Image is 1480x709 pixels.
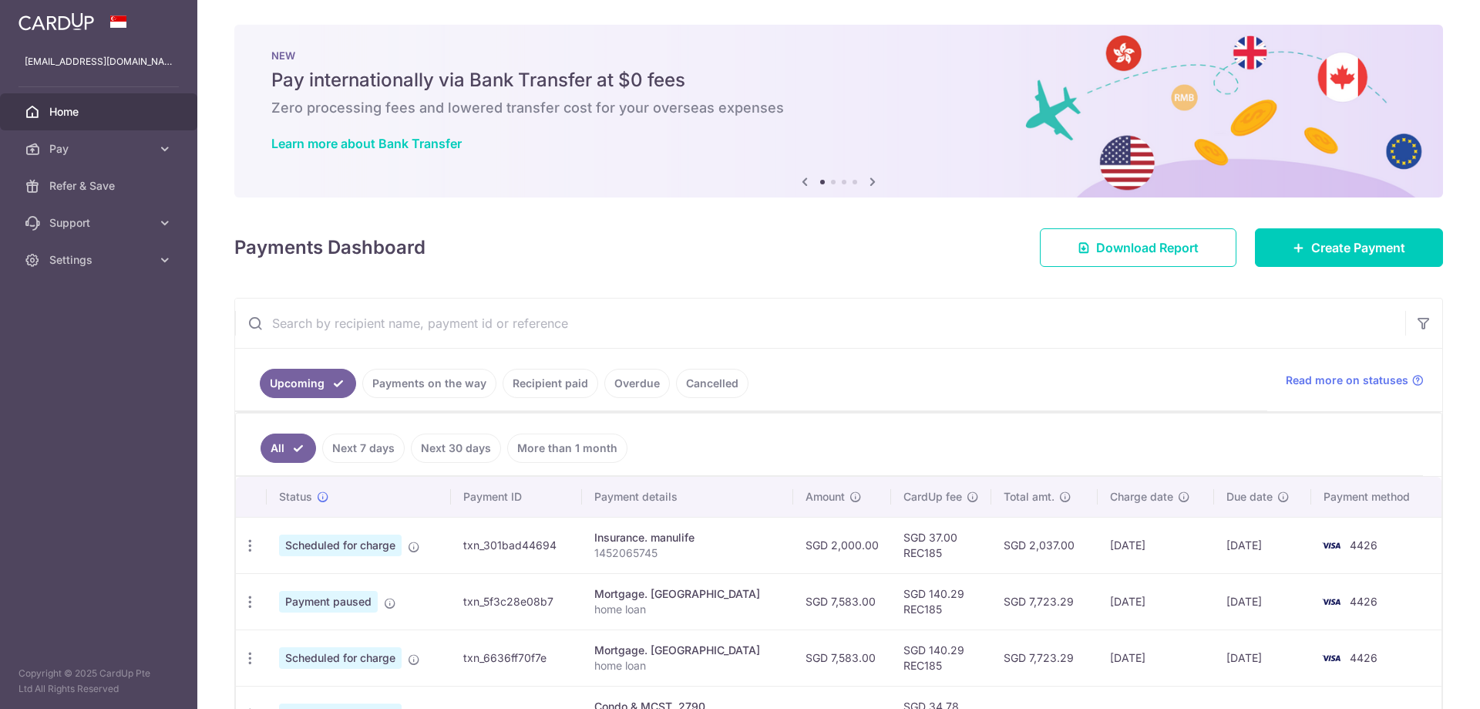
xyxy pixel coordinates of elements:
[594,602,781,617] p: home loan
[1226,489,1273,505] span: Due date
[451,517,582,573] td: txn_301bad44694
[411,434,501,463] a: Next 30 days
[1098,630,1214,686] td: [DATE]
[260,369,356,398] a: Upcoming
[1098,517,1214,573] td: [DATE]
[235,299,1405,348] input: Search by recipient name, payment id or reference
[1311,238,1405,257] span: Create Payment
[507,434,627,463] a: More than 1 month
[793,630,891,686] td: SGD 7,583.00
[891,630,991,686] td: SGD 140.29 REC185
[279,535,402,556] span: Scheduled for charge
[604,369,670,398] a: Overdue
[991,517,1098,573] td: SGD 2,037.00
[49,141,151,157] span: Pay
[1316,593,1347,611] img: Bank Card
[49,104,151,120] span: Home
[806,489,845,505] span: Amount
[234,234,425,262] h4: Payments Dashboard
[1286,373,1408,388] span: Read more on statuses
[234,25,1443,198] img: Bank transfer banner
[991,573,1098,630] td: SGD 7,723.29
[793,573,891,630] td: SGD 7,583.00
[49,178,151,194] span: Refer & Save
[1316,536,1347,555] img: Bank Card
[676,369,748,398] a: Cancelled
[594,658,781,674] p: home loan
[362,369,496,398] a: Payments on the way
[594,530,781,545] div: Insurance. manulife
[594,545,781,561] p: 1452065745
[891,573,991,630] td: SGD 140.29 REC185
[1214,630,1312,686] td: [DATE]
[271,136,462,151] a: Learn more about Bank Transfer
[1110,489,1173,505] span: Charge date
[451,630,582,686] td: txn_6636ff70f7e
[279,591,378,613] span: Payment paused
[322,434,405,463] a: Next 7 days
[1214,573,1312,630] td: [DATE]
[18,12,94,31] img: CardUp
[1286,373,1424,388] a: Read more on statuses
[903,489,962,505] span: CardUp fee
[1096,238,1199,257] span: Download Report
[891,517,991,573] td: SGD 37.00 REC185
[279,489,312,505] span: Status
[1004,489,1054,505] span: Total amt.
[271,49,1406,62] p: NEW
[1255,228,1443,267] a: Create Payment
[991,630,1098,686] td: SGD 7,723.29
[793,517,891,573] td: SGD 2,000.00
[594,586,781,602] div: Mortgage. [GEOGRAPHIC_DATA]
[271,68,1406,93] h5: Pay internationally via Bank Transfer at $0 fees
[25,54,173,69] p: [EMAIL_ADDRESS][DOMAIN_NAME]
[1040,228,1236,267] a: Download Report
[271,99,1406,117] h6: Zero processing fees and lowered transfer cost for your overseas expenses
[582,477,793,517] th: Payment details
[1350,651,1377,664] span: 4426
[1316,649,1347,667] img: Bank Card
[49,252,151,268] span: Settings
[1350,539,1377,552] span: 4426
[594,643,781,658] div: Mortgage. [GEOGRAPHIC_DATA]
[1311,477,1441,517] th: Payment method
[1098,573,1214,630] td: [DATE]
[451,477,582,517] th: Payment ID
[49,215,151,231] span: Support
[261,434,316,463] a: All
[279,647,402,669] span: Scheduled for charge
[1350,595,1377,608] span: 4426
[451,573,582,630] td: txn_5f3c28e08b7
[1214,517,1312,573] td: [DATE]
[503,369,598,398] a: Recipient paid
[1384,663,1465,701] iframe: 打开一个小组件，您可以在其中找到更多信息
